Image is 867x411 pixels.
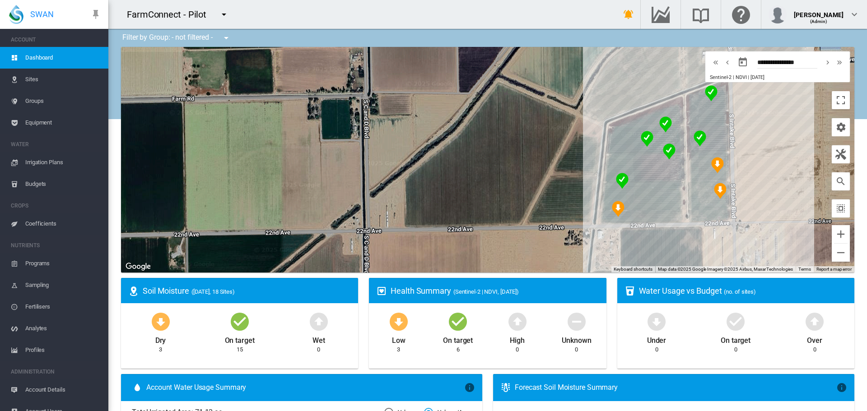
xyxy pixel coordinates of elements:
span: Sentinel-2 | NDVI [710,74,746,80]
span: Equipment [25,112,101,134]
md-icon: icon-arrow-up-bold-circle [507,310,528,332]
div: 3 [159,346,162,354]
md-icon: icon-checkbox-marked-circle [447,310,469,332]
span: Budgets [25,173,101,195]
img: SWAN-Landscape-Logo-Colour-drop.png [9,5,23,24]
span: WATER [11,137,101,152]
span: CROPS [11,199,101,213]
md-icon: icon-arrow-down-bold-circle [388,310,410,332]
div: NDVI: Bay 05 Soil Type Md (Meloland fine sandy loam) [663,143,676,160]
div: Under [647,332,667,346]
button: icon-cog [832,118,850,136]
span: SWAN [30,9,54,20]
div: NDVI: Bay 03 Soil Type Co (cibola fine sandy loam) [659,116,672,133]
md-icon: icon-menu-down [219,9,229,20]
span: Coefficients [25,213,101,235]
button: icon-menu-down [217,29,235,47]
div: NDVI: SHA Bay 04 [641,131,653,147]
md-icon: icon-checkbox-marked-circle [725,310,746,332]
div: 0 [813,346,816,354]
button: md-calendar [734,53,752,71]
div: NDVI: SHA Bay 09 [612,201,625,217]
span: (Admin) [810,19,828,24]
md-icon: icon-select-all [835,203,846,214]
md-icon: icon-chevron-right [823,57,833,68]
div: 3 [397,346,400,354]
div: [PERSON_NAME] [794,7,844,16]
md-icon: icon-arrow-up-bold-circle [804,310,825,332]
div: 15 [237,346,243,354]
span: Groups [25,90,101,112]
div: 0 [655,346,658,354]
div: NDVI: Bay 07 West [616,173,629,189]
div: NDVI: Bay 18 North [705,85,718,102]
span: Programs [25,253,101,274]
div: 0 [575,346,578,354]
span: ([DATE], 18 Sites) [191,288,235,295]
button: icon-magnify [832,172,850,190]
button: Toggle fullscreen view [832,91,850,109]
button: icon-chevron-right [822,57,834,68]
md-icon: icon-pin [90,9,101,20]
span: Dashboard [25,47,101,69]
img: Google [123,261,153,272]
button: icon-chevron-double-left [710,57,722,68]
md-icon: icon-cog [835,122,846,133]
div: Dry [155,332,166,346]
md-icon: icon-arrow-down-bold-circle [150,310,172,332]
div: On target [721,332,750,346]
div: Soil Moisture [143,285,351,296]
div: Unknown [562,332,591,346]
md-icon: icon-checkbox-marked-circle [229,310,251,332]
span: Account Details [25,379,101,401]
div: Health Summary [391,285,599,296]
md-icon: icon-bell-ring [623,9,634,20]
md-icon: icon-information [836,382,847,393]
button: Keyboard shortcuts [614,266,653,272]
div: Wet [312,332,325,346]
span: (Sentinel-2 | NDVI, [DATE]) [453,288,519,295]
md-icon: icon-water [132,382,143,393]
img: profile.jpg [769,5,787,23]
md-icon: icon-map-marker-radius [128,286,139,296]
div: NDVI: Bay 13 Soil Type RoA (Rosita fine sand) [711,157,724,173]
button: Zoom out [832,244,850,262]
div: Low [392,332,406,346]
md-icon: icon-cup-water [625,286,635,296]
button: icon-chevron-left [722,57,733,68]
span: ACCOUNT [11,32,101,47]
div: FarmConnect - Pilot [127,8,214,21]
div: 0 [516,346,519,354]
div: 0 [317,346,320,354]
md-icon: Go to the Data Hub [650,9,671,20]
button: icon-bell-ring [620,5,638,23]
md-icon: Click here for help [730,9,752,20]
md-icon: icon-thermometer-lines [500,382,511,393]
div: NDVI: Bay 15 Soil Type Gb (Gilman fine sandy loam) [694,130,706,147]
md-icon: icon-menu-down [221,32,232,43]
span: Sites [25,69,101,90]
button: Zoom in [832,225,850,243]
span: (no. of sites) [724,288,756,295]
span: Profiles [25,339,101,361]
span: | [DATE] [748,74,764,80]
md-icon: icon-information [464,382,475,393]
md-icon: Search the knowledge base [690,9,712,20]
md-icon: icon-minus-circle [566,310,587,332]
div: On target [443,332,473,346]
button: icon-chevron-double-right [834,57,845,68]
div: Forecast Soil Moisture Summary [515,383,836,393]
span: Sampling [25,274,101,296]
div: Over [807,332,822,346]
md-icon: icon-chevron-double-left [711,57,721,68]
span: Fertilisers [25,296,101,318]
a: Open this area in Google Maps (opens a new window) [123,261,153,272]
md-icon: icon-heart-box-outline [376,286,387,296]
span: Analytes [25,318,101,339]
md-icon: icon-arrow-down-bold-circle [646,310,667,332]
span: Account Water Usage Summary [146,383,464,393]
md-icon: icon-chevron-double-right [834,57,844,68]
md-icon: icon-chevron-left [722,57,732,68]
a: Report a map error [816,267,852,272]
span: ADMINISTRATION [11,365,101,379]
